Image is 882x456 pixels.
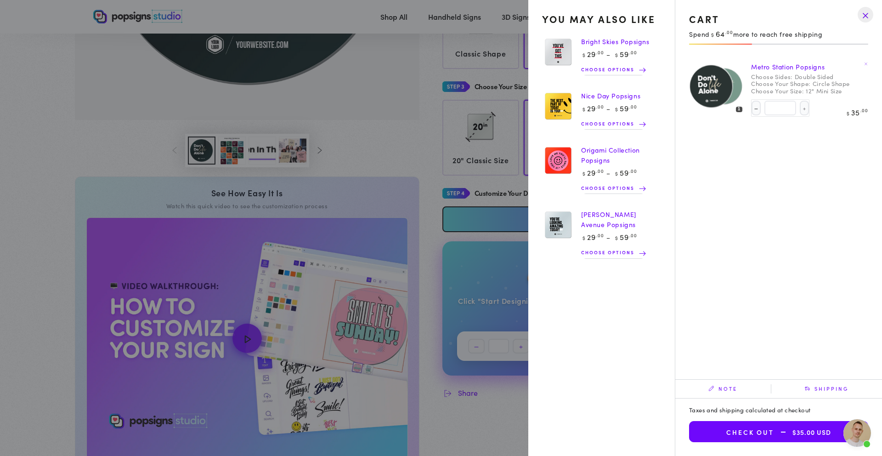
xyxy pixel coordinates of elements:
dt: Choose Your Shape: [751,80,810,87]
img: Design Side 1 [689,63,733,108]
span: $35.00 USD [774,428,831,436]
span: $ [847,109,850,117]
a: Metro Station Popsigns [751,62,825,71]
a: Remove Metro Station Popsigns - Double Sided / Circle Shape / 12" Mini Size [861,58,871,68]
bdi: 64 [710,28,733,39]
input: Quantity for Metro Station Popsigns [764,101,796,115]
a: Open chat [843,419,871,447]
dt: Choose Your Size: [751,87,803,95]
span: Spend more to reach free shipping [689,29,822,39]
summary: Note [675,384,771,393]
summary: Shipping [771,384,882,393]
sup: .00 [725,29,733,35]
dt: Choose Sides: [751,73,792,80]
bdi: 35 [845,107,868,117]
dd: 12" Mini Size [806,87,842,95]
img: Metro Station Popsigns [689,58,744,114]
small: Taxes and shipping calculated at checkout [689,405,810,414]
dd: Circle Shape [813,80,850,87]
span: $ [711,31,714,38]
dd: Double Sided [795,73,834,80]
a: Metro Station Popsigns Design Side 1Design Side 21 [689,58,744,114]
div: Cart [689,14,868,24]
sup: .00 [860,107,868,114]
button: Check out$35.00 USD [689,421,868,442]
